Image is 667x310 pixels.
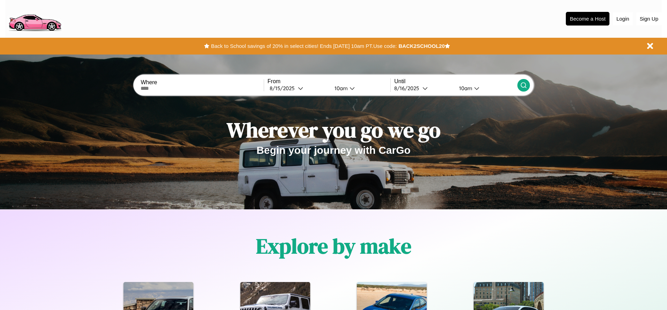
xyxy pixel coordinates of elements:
label: Until [394,78,517,85]
button: Login [613,12,633,25]
button: 10am [329,85,390,92]
h1: Explore by make [256,232,411,260]
button: Sign Up [636,12,662,25]
button: 10am [454,85,517,92]
label: From [268,78,390,85]
button: Become a Host [566,12,609,26]
div: 8 / 16 / 2025 [394,85,422,92]
label: Where [141,79,263,86]
div: 10am [331,85,350,92]
div: 10am [456,85,474,92]
div: 8 / 15 / 2025 [270,85,298,92]
button: 8/15/2025 [268,85,329,92]
button: Back to School savings of 20% in select cities! Ends [DATE] 10am PT.Use code: [209,41,398,51]
b: BACK2SCHOOL20 [398,43,445,49]
img: logo [5,3,64,33]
